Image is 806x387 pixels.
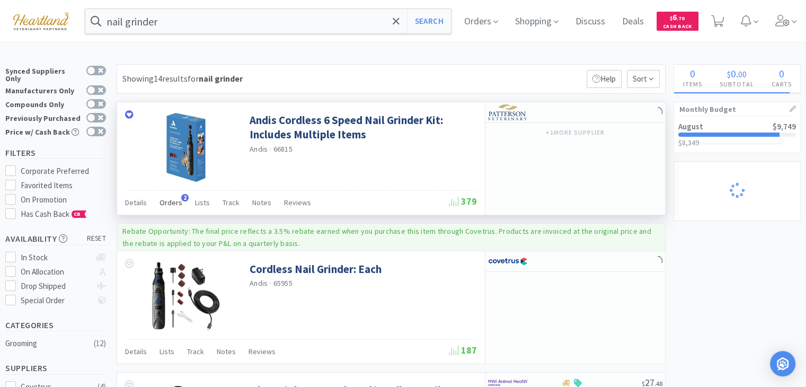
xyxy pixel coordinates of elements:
[670,15,672,22] span: $
[21,266,91,278] div: On Allocation
[273,278,293,288] span: 65955
[670,12,685,22] span: 6
[5,85,81,94] div: Manufacturers Only
[273,144,293,154] span: 66815
[21,165,107,178] div: Corporate Preferred
[488,253,528,269] img: 77fca1acd8b6420a9015268ca798ef17_1.png
[407,9,451,33] button: Search
[72,211,83,217] span: CB
[773,121,796,131] span: $9,749
[85,9,451,33] input: Search by item, sku, manufacturer, ingredient, size...
[5,99,81,108] div: Compounds Only
[618,17,648,27] a: Deals
[152,113,220,182] img: ad96ab8d6abf469499f9060693c00b7d_486490.jpeg
[21,294,91,307] div: Special Order
[5,66,81,82] div: Synced Suppliers Only
[87,233,107,244] span: reset
[217,347,236,356] span: Notes
[711,68,763,79] div: .
[571,17,609,27] a: Discuss
[94,337,106,350] div: ( 12 )
[663,24,692,31] span: Cash Back
[738,69,747,80] span: 00
[188,73,243,84] span: for
[727,69,731,80] span: $
[125,347,147,356] span: Details
[449,195,477,207] span: 379
[657,7,698,36] a: $6.70Cash Back
[252,198,271,207] span: Notes
[21,280,91,293] div: Drop Shipped
[269,144,271,154] span: ·
[269,278,271,288] span: ·
[541,125,610,140] button: +1more supplier
[199,73,243,84] strong: nail grinder
[5,362,106,374] h5: Suppliers
[5,337,91,350] div: Grooming
[160,198,182,207] span: Orders
[488,104,528,120] img: f5e969b455434c6296c6d81ef179fa71_3.png
[679,102,795,116] h1: Monthly Budget
[5,147,106,159] h5: Filters
[160,347,174,356] span: Lists
[21,209,87,219] span: Has Cash Back
[690,67,695,80] span: 0
[151,262,221,331] img: c27513b09b67416c88c38587b0da739d_552513.png
[711,79,763,89] h4: Subtotal
[250,262,382,276] a: Cordless Nail Grinder: Each
[5,113,81,122] div: Previously Purchased
[763,79,800,89] h4: Carts
[122,72,243,86] div: Showing 14 results
[5,6,76,36] img: cad7bdf275c640399d9c6e0c56f98fd2_10.png
[250,113,474,142] a: Andis Cordless 6 Speed Nail Grinder Kit: Includes Multiple Items
[21,179,107,192] div: Favorited Items
[5,127,81,136] div: Price w/ Cash Back
[250,144,268,154] a: Andis
[5,233,106,245] h5: Availability
[674,116,800,153] a: August$9,749$8,349
[627,70,660,88] span: Sort
[223,198,240,207] span: Track
[678,122,703,130] h2: August
[181,194,189,201] span: 2
[449,344,477,356] span: 187
[284,198,311,207] span: Reviews
[249,347,276,356] span: Reviews
[195,198,210,207] span: Lists
[779,67,784,80] span: 0
[770,351,795,376] div: Open Intercom Messenger
[125,198,147,207] span: Details
[677,15,685,22] span: . 70
[250,278,268,288] a: Andis
[5,319,106,331] h5: Categories
[678,138,699,147] span: $8,349
[674,79,711,89] h4: Items
[21,251,91,264] div: In Stock
[587,70,622,88] p: Help
[122,226,651,248] p: Rebate Opportunity: The final price reflects a 3.5% rebate earned when you purchase this item thr...
[187,347,204,356] span: Track
[21,193,107,206] div: On Promotion
[731,67,736,80] span: 0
